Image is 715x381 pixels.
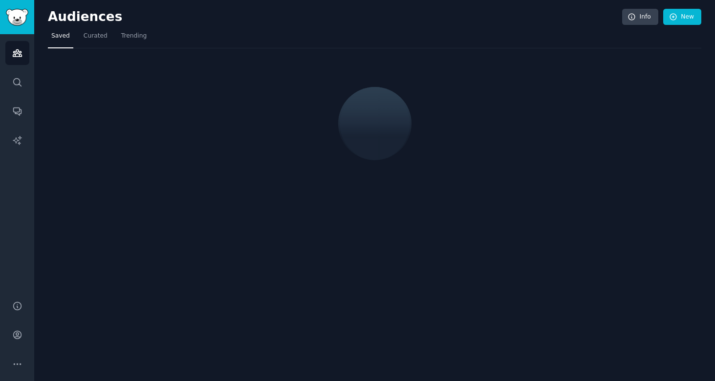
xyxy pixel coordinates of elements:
img: GummySearch logo [6,9,28,26]
h2: Audiences [48,9,622,25]
a: Trending [118,28,150,48]
a: Curated [80,28,111,48]
a: New [663,9,701,25]
span: Curated [84,32,108,41]
span: Trending [121,32,147,41]
span: Saved [51,32,70,41]
a: Info [622,9,658,25]
a: Saved [48,28,73,48]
